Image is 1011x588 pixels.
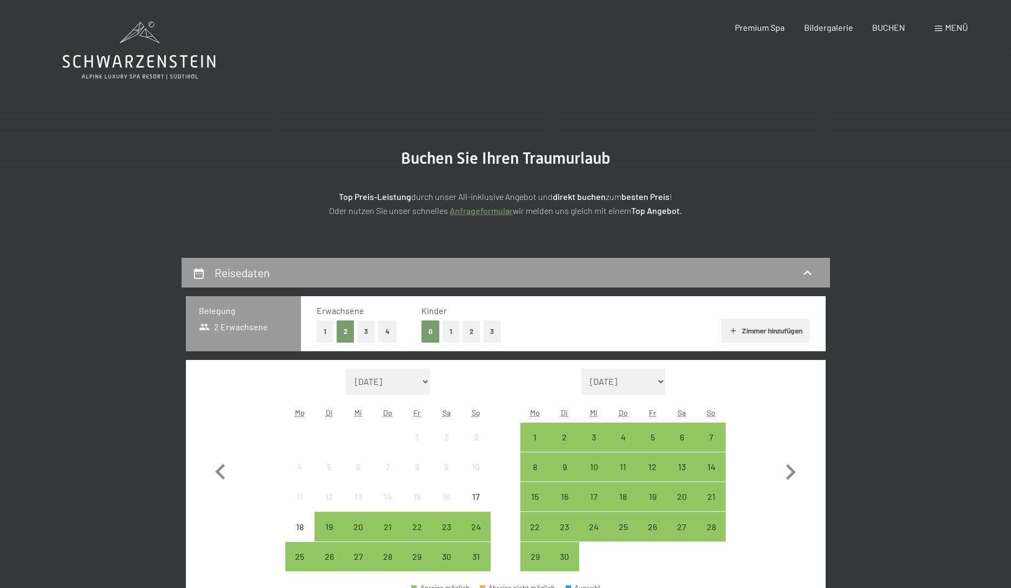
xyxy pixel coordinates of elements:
div: 27 [345,552,372,579]
div: Anreise möglich [638,482,667,511]
a: Bildergalerie [804,22,853,32]
div: 16 [433,492,460,519]
div: Anreise nicht möglich [432,423,461,452]
div: 24 [462,523,489,550]
div: 23 [433,523,460,550]
abbr: Samstag [443,408,451,417]
div: 10 [462,463,489,490]
abbr: Sonntag [472,408,480,417]
div: Anreise nicht möglich [344,452,373,482]
div: Anreise möglich [638,423,667,452]
abbr: Sonntag [707,408,715,417]
div: Mon Aug 25 2025 [285,542,314,571]
div: 7 [698,433,725,460]
div: Anreise möglich [520,452,550,482]
div: Fri Sep 26 2025 [638,512,667,541]
div: Mon Sep 29 2025 [520,542,550,571]
div: 4 [286,463,313,490]
div: Anreise möglich [344,542,373,571]
div: Thu Aug 07 2025 [373,452,403,482]
div: Anreise möglich [697,512,726,541]
div: Anreise nicht möglich [461,423,490,452]
div: 20 [345,523,372,550]
div: 15 [404,492,431,519]
button: Nächster Monat [775,369,806,572]
div: Fri Aug 22 2025 [403,512,432,541]
div: 21 [374,523,401,550]
div: Anreise möglich [667,512,697,541]
div: 10 [580,463,607,490]
div: 17 [580,492,607,519]
div: 11 [610,463,637,490]
div: Anreise möglich [314,512,344,541]
div: Anreise möglich [550,423,579,452]
div: 18 [610,492,637,519]
div: 16 [551,492,578,519]
div: 8 [521,463,548,490]
div: Anreise möglich [403,542,432,571]
div: Tue Aug 05 2025 [314,452,344,482]
div: Fri Sep 19 2025 [638,482,667,511]
strong: Top Preis-Leistung [339,191,411,202]
div: Anreise nicht möglich [403,482,432,511]
div: Anreise möglich [373,512,403,541]
div: Mon Sep 01 2025 [520,423,550,452]
div: 19 [316,523,343,550]
div: Fri Sep 12 2025 [638,452,667,482]
div: Anreise möglich [520,512,550,541]
div: 9 [433,463,460,490]
span: Buchen Sie Ihren Traumurlaub [401,149,611,168]
div: 25 [286,552,313,579]
div: Sun Sep 28 2025 [697,512,726,541]
div: Anreise nicht möglich [432,452,461,482]
a: Anfrageformular [450,205,513,216]
div: 1 [404,433,431,460]
button: 4 [378,320,397,343]
div: Anreise nicht möglich [314,452,344,482]
div: 12 [639,463,666,490]
button: Vorheriger Monat [205,369,236,572]
div: Anreise nicht möglich [285,512,314,541]
div: Sun Aug 24 2025 [461,512,490,541]
div: 22 [404,523,431,550]
div: Anreise möglich [373,542,403,571]
div: 9 [551,463,578,490]
div: Fri Sep 05 2025 [638,423,667,452]
div: Anreise möglich [520,482,550,511]
div: Fri Aug 01 2025 [403,423,432,452]
div: Mon Aug 18 2025 [285,512,314,541]
span: 2 Erwachsene [199,321,269,333]
div: Anreise nicht möglich [285,452,314,482]
button: 0 [421,320,439,343]
div: Anreise nicht möglich [461,482,490,511]
div: 15 [521,492,548,519]
div: 26 [316,552,343,579]
div: 20 [668,492,695,519]
div: 23 [551,523,578,550]
div: 25 [610,523,637,550]
div: Anreise möglich [432,512,461,541]
div: Fri Aug 29 2025 [403,542,432,571]
div: Anreise nicht möglich [373,482,403,511]
h3: Belegung [199,305,288,317]
div: Sat Aug 30 2025 [432,542,461,571]
div: 24 [580,523,607,550]
div: Anreise möglich [461,542,490,571]
div: 30 [551,552,578,579]
div: Tue Sep 23 2025 [550,512,579,541]
abbr: Mittwoch [354,408,362,417]
div: Sat Aug 16 2025 [432,482,461,511]
div: 6 [345,463,372,490]
div: 4 [610,433,637,460]
div: Anreise möglich [608,452,638,482]
div: Tue Aug 26 2025 [314,542,344,571]
div: 12 [316,492,343,519]
div: Sat Sep 06 2025 [667,423,697,452]
button: 3 [484,320,501,343]
div: Anreise nicht möglich [403,452,432,482]
div: Thu Aug 14 2025 [373,482,403,511]
div: Anreise möglich [697,482,726,511]
abbr: Freitag [413,408,420,417]
div: 5 [639,433,666,460]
